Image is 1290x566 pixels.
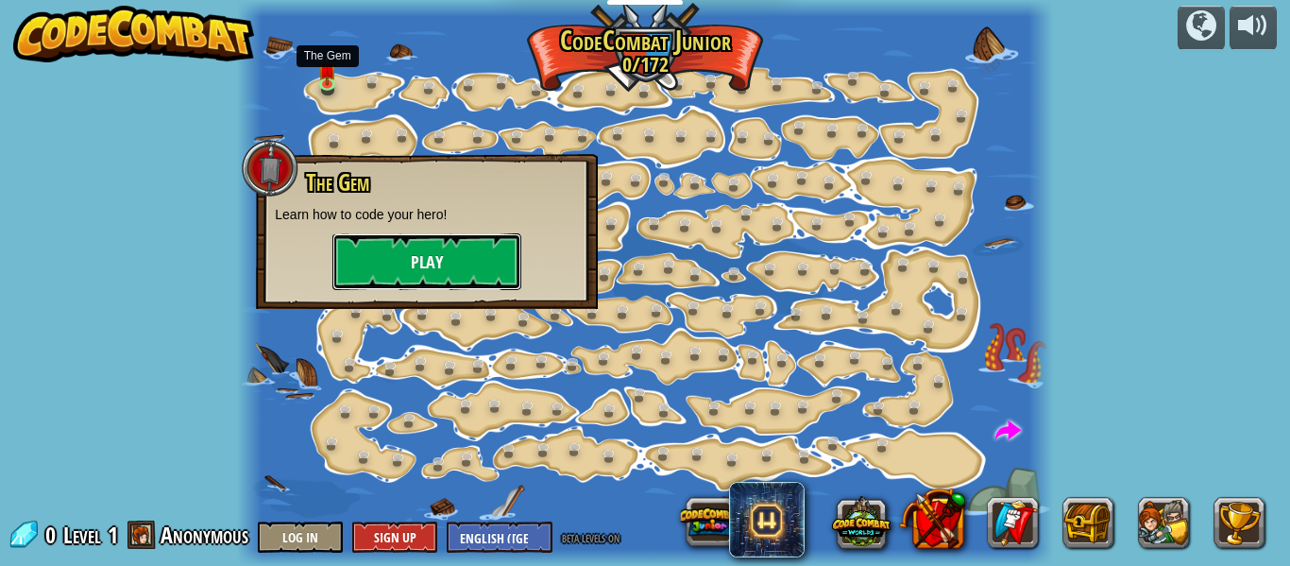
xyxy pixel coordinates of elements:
img: level-banner-unstarted.png [318,54,336,85]
img: CodeCombat - Learn how to code by playing a game [13,6,255,62]
span: 0 [45,520,61,550]
span: Anonymous [161,520,248,550]
button: Campaigns [1178,6,1225,50]
p: Learn how to code your hero! [275,205,579,224]
span: 1 [108,520,118,550]
span: The Gem [306,166,369,198]
span: beta levels on [562,528,620,546]
button: Sign Up [352,522,437,553]
button: Play [332,233,521,290]
button: Log In [258,522,343,553]
span: Level [63,520,101,551]
button: Adjust volume [1230,6,1277,50]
